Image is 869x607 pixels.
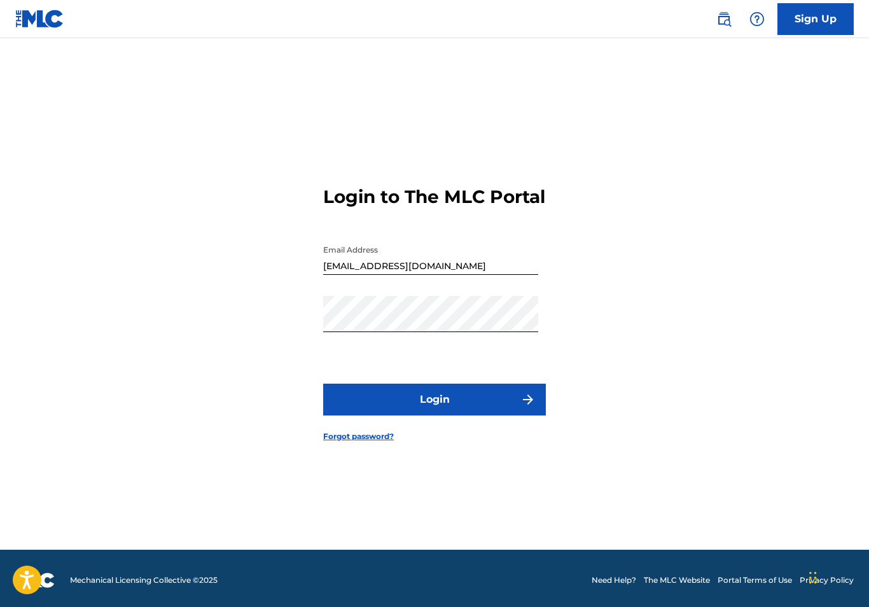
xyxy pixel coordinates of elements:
[809,559,817,597] div: Drag
[777,3,854,35] a: Sign Up
[805,546,869,607] iframe: Chat Widget
[323,384,546,415] button: Login
[70,575,218,586] span: Mechanical Licensing Collective © 2025
[323,186,545,208] h3: Login to The MLC Portal
[15,10,64,28] img: MLC Logo
[644,575,710,586] a: The MLC Website
[718,575,792,586] a: Portal Terms of Use
[520,392,536,407] img: f7272a7cc735f4ea7f67.svg
[744,6,770,32] div: Help
[323,431,394,442] a: Forgot password?
[800,575,854,586] a: Privacy Policy
[711,6,737,32] a: Public Search
[716,11,732,27] img: search
[592,575,636,586] a: Need Help?
[749,11,765,27] img: help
